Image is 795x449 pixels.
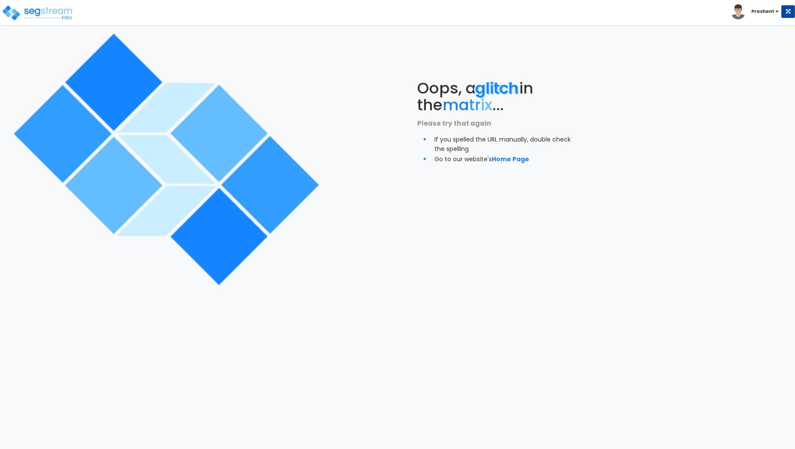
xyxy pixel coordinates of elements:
span: Oops, a in the ... [417,77,533,116]
p: Please try that again [417,118,576,129]
b: Prashant [751,8,774,15]
span: tr [469,94,481,116]
span: glitch [476,77,519,99]
img: avatar.png [731,4,746,19]
a: Home Page [492,155,529,163]
li: If you spelled the URL manually, double check the spelling [434,133,576,153]
span: ix [481,94,492,116]
li: Go to our website's [434,153,576,164]
img: logo_pro_r.png [1,4,74,21]
span: ma [443,94,469,116]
